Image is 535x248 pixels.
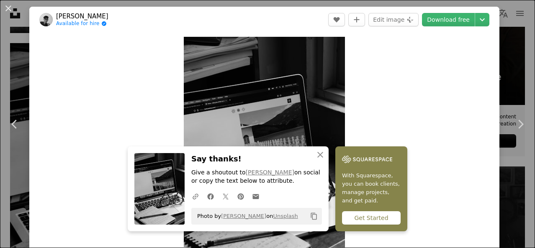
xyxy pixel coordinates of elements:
button: Edit image [368,13,419,26]
a: Share on Twitter [218,188,233,205]
img: file-1747939142011-51e5cc87e3c9 [342,153,392,166]
img: Go to Minh Triet's profile [39,13,53,26]
a: Unsplash [273,213,298,219]
div: Get Started [342,211,401,225]
p: Give a shoutout to on social or copy the text below to attribute. [191,169,322,185]
span: With Squarespace, you can book clients, manage projects, and get paid. [342,171,401,205]
a: [PERSON_NAME] [246,169,294,176]
a: With Squarespace, you can book clients, manage projects, and get paid.Get Started [335,146,407,231]
button: Like [328,13,345,26]
a: Download free [422,13,475,26]
a: Share over email [248,188,263,205]
span: Photo by on [193,210,298,223]
button: Choose download size [475,13,489,26]
a: Share on Pinterest [233,188,248,205]
a: [PERSON_NAME] [221,213,266,219]
button: Add to Collection [348,13,365,26]
button: Copy to clipboard [307,209,321,223]
h3: Say thanks! [191,153,322,165]
a: Next [506,84,535,164]
a: [PERSON_NAME] [56,12,108,20]
a: Available for hire [56,20,108,27]
a: Share on Facebook [203,188,218,205]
